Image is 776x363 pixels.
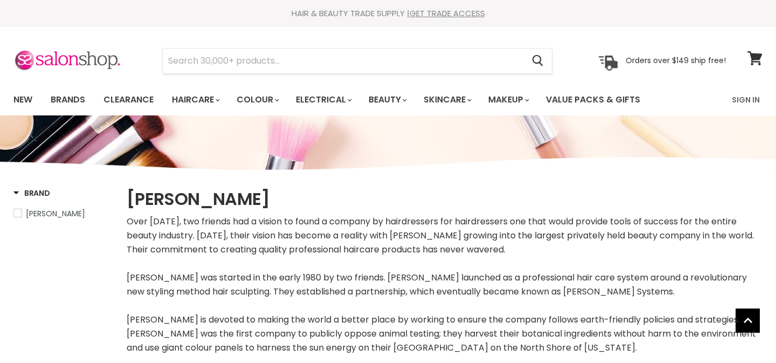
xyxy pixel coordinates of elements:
[725,88,766,111] a: Sign In
[43,88,93,111] a: Brands
[538,88,648,111] a: Value Packs & Gifts
[13,208,113,220] a: Paul Mitchell
[163,49,523,73] input: Search
[127,188,763,210] h1: [PERSON_NAME]
[288,88,358,111] a: Electrical
[228,88,286,111] a: Colour
[415,88,478,111] a: Skincare
[95,88,162,111] a: Clearance
[410,8,485,19] a: GET TRADE ACCESS
[5,84,687,115] ul: Main menu
[523,49,552,73] button: Search
[162,48,552,74] form: Product
[26,208,85,219] span: [PERSON_NAME]
[480,88,536,111] a: Makeup
[5,88,40,111] a: New
[164,88,226,111] a: Haircare
[13,188,50,198] h3: Brand
[626,56,726,65] p: Orders over $149 ship free!
[361,88,413,111] a: Beauty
